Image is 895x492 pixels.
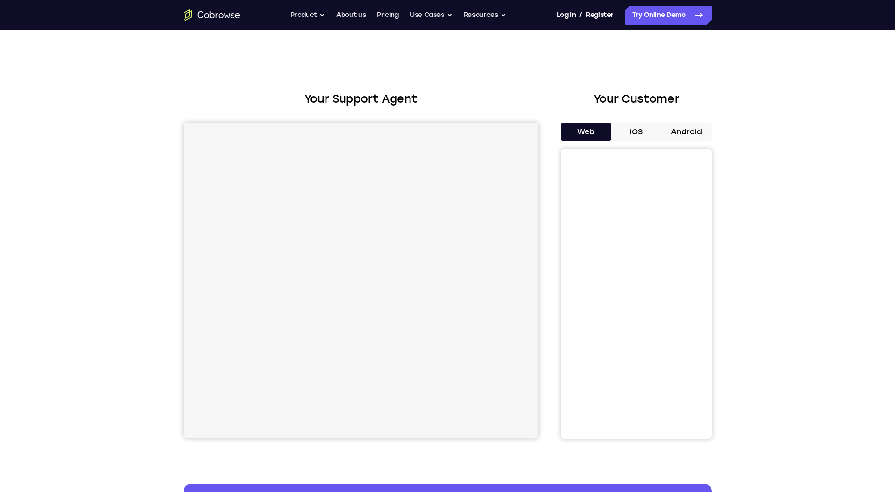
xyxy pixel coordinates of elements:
[184,9,240,21] a: Go to the home page
[661,123,712,141] button: Android
[184,123,538,438] iframe: Agent
[336,6,366,25] a: About us
[625,6,712,25] a: Try Online Demo
[561,90,712,107] h2: Your Customer
[410,6,452,25] button: Use Cases
[557,6,576,25] a: Log In
[184,90,538,107] h2: Your Support Agent
[586,6,613,25] a: Register
[464,6,506,25] button: Resources
[561,123,611,141] button: Web
[579,9,582,21] span: /
[291,6,326,25] button: Product
[611,123,661,141] button: iOS
[377,6,399,25] a: Pricing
